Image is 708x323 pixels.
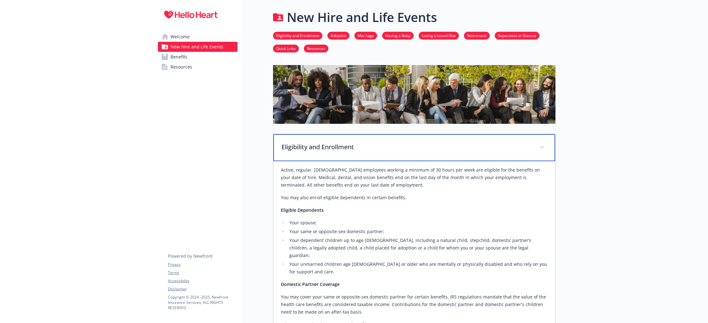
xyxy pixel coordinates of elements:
[158,52,237,62] a: Benefits
[288,219,548,227] li: Your spouse;
[170,62,192,72] span: Resources
[168,294,237,310] p: Copyright © 2024 - 2025 , Newfront Insurance Services, ALL RIGHTS RESERVED
[281,194,548,201] p: You may also enroll eligible dependents in certain benefits.
[281,293,548,316] p: You may cover your same or opposite-sex domestic partner for certain benefits. IRS regulations ma...
[273,134,555,161] div: Eligibility and Enrollment
[168,286,237,292] a: Disclaimer
[158,32,237,42] a: Welcome
[287,8,437,27] h1: New Hire and Life Events
[464,32,490,38] a: Retirement
[282,142,532,152] p: Eligibility and Enrollment
[170,42,223,52] span: New Hire and Life Events
[288,228,548,235] li: Your same or opposite-sex domestic partner;
[495,32,539,38] a: Separation or Divorce
[168,278,237,284] a: Accessibility
[168,270,237,276] a: Terms
[158,62,237,72] a: Resources
[281,207,324,213] strong: Eligible Dependents
[273,32,322,38] a: Eligibility and Enrollment
[304,45,328,51] a: Resources
[327,32,349,38] a: Adoption
[419,32,459,38] a: Losing a Loved One
[158,42,237,52] a: New Hire and Life Events
[168,262,237,267] a: Privacy
[281,166,548,189] p: Active, regular, [DEMOGRAPHIC_DATA] employees working a minimum of 30 hours per week are eligible...
[288,237,548,259] li: Your dependent children up to age [DEMOGRAPHIC_DATA], including a natural child, stepchild, domes...
[170,32,190,42] span: Welcome
[273,45,299,51] a: Quick Links
[354,32,377,38] a: Marriage
[382,32,414,38] a: Having a Baby
[288,260,548,276] li: Your unmarried children age [DEMOGRAPHIC_DATA] or older who are mentally or physically disabled a...
[281,281,340,287] strong: Domestic Partner Coverage
[273,65,555,124] img: new hire page banner
[170,52,187,62] span: Benefits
